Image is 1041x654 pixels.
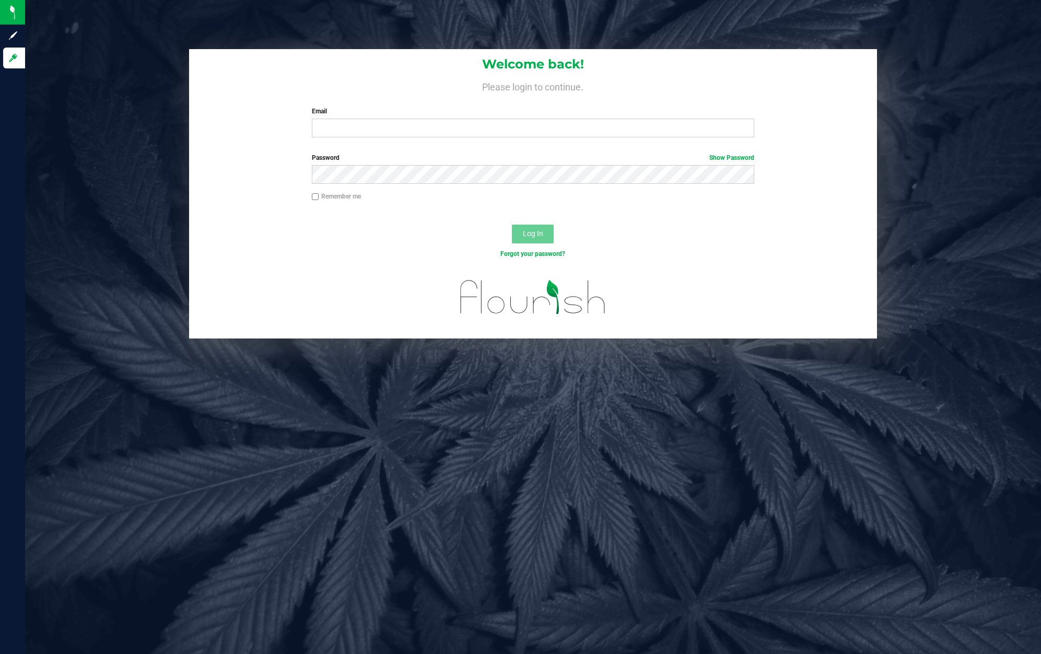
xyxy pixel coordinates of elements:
[8,53,18,63] inline-svg: Log in
[447,270,619,325] img: flourish_logo.svg
[312,193,319,201] input: Remember me
[312,192,361,201] label: Remember me
[500,250,565,258] a: Forgot your password?
[189,79,877,92] h4: Please login to continue.
[312,107,755,116] label: Email
[709,154,754,161] a: Show Password
[189,57,877,71] h1: Welcome back!
[8,30,18,41] inline-svg: Sign up
[312,154,340,161] span: Password
[512,225,554,243] button: Log In
[523,229,543,238] span: Log In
